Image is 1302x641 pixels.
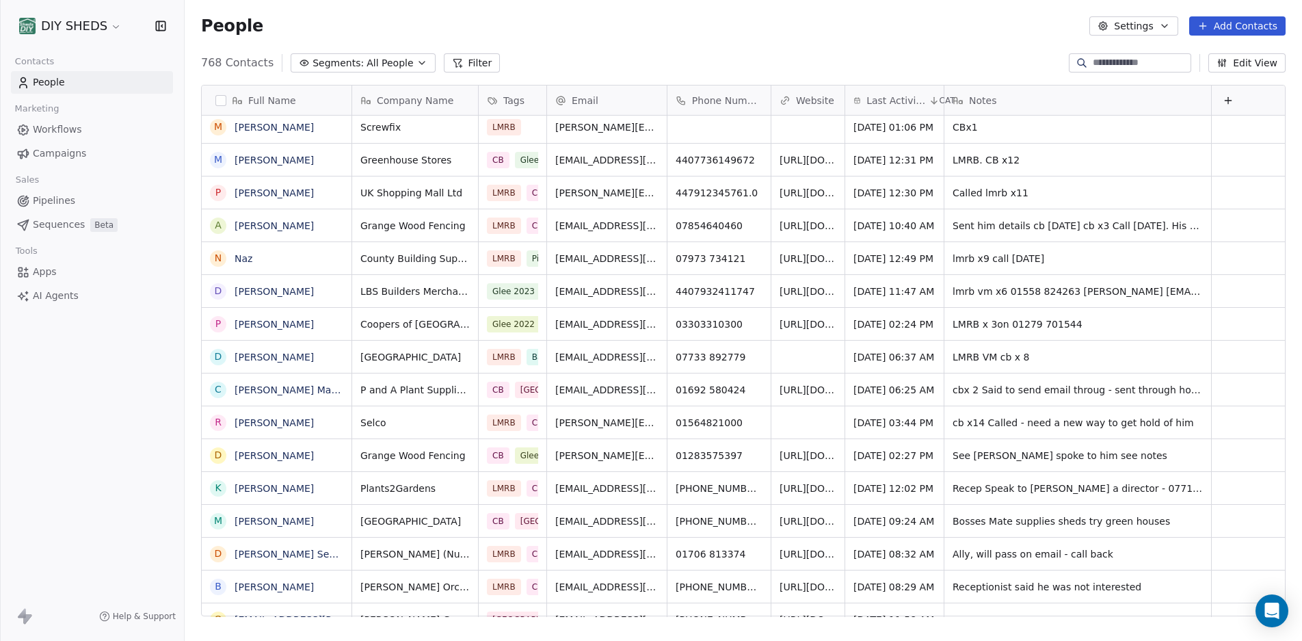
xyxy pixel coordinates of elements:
[796,94,834,107] span: Website
[215,481,221,495] div: K
[360,514,461,528] span: [GEOGRAPHIC_DATA]
[33,218,85,232] span: Sequences
[479,86,546,115] div: Tags
[215,382,222,397] div: C
[555,547,659,561] span: [EMAIL_ADDRESS][DOMAIN_NAME]
[953,252,1044,265] span: lmrb x9 call [DATE]
[235,516,314,527] a: [PERSON_NAME]
[487,283,540,300] span: Glee 2023
[953,580,1141,594] span: Receptionist said he was not interested
[352,86,478,115] div: Company Name
[487,415,521,431] span: LMRB
[487,447,509,464] span: CB
[360,186,462,200] span: UK Shopping Mall Ltd
[527,415,549,431] span: CB
[953,317,1082,331] span: LMRB x 3on 01279 701544
[953,285,1203,298] span: lmrb vm x6 01558 824263 [PERSON_NAME] [EMAIL_ADDRESS][DOMAIN_NAME] commercial director
[360,580,470,594] span: [PERSON_NAME] Orchard
[515,447,568,464] span: Glee 2022
[853,350,934,364] span: [DATE] 06:37 AM
[11,118,173,141] a: Workflows
[487,349,521,365] span: LMRB
[201,16,263,36] span: People
[16,14,124,38] button: DIY SHEDS
[215,317,221,331] div: P
[780,153,836,167] span: [URL][DOMAIN_NAME]
[202,116,352,617] div: grid
[667,86,771,115] div: Phone Number
[527,349,599,365] span: Baggy Chasing
[676,514,762,528] span: [PHONE_NUMBER]
[953,120,978,134] span: CBx1
[853,252,933,265] span: [DATE] 12:49 PM
[676,416,743,430] span: 01564821000
[1189,16,1286,36] button: Add Contacts
[235,352,314,363] a: [PERSON_NAME]
[866,94,925,107] span: Last Activity Date
[853,416,933,430] span: [DATE] 03:44 PM
[940,95,955,106] span: CAT
[360,482,436,495] span: Plants2Gardens
[215,251,222,265] div: N
[555,613,659,627] span: [EMAIL_ADDRESS][PERSON_NAME][DOMAIN_NAME]
[780,252,836,265] span: [URL][DOMAIN_NAME]
[11,285,173,307] a: AI Agents
[235,187,314,198] a: [PERSON_NAME]
[555,219,659,233] span: [EMAIL_ADDRESS][DOMAIN_NAME]
[555,416,659,430] span: [PERSON_NAME][EMAIL_ADDRESS][PERSON_NAME][DOMAIN_NAME]
[953,482,1203,495] span: Recep Speak to [PERSON_NAME] a director - 07713 962343 - spoke to his wife cb at 3pm
[780,219,836,233] span: [URL][DOMAIN_NAME]
[853,482,933,495] span: [DATE] 12:02 PM
[215,579,222,594] div: B
[33,194,75,208] span: Pipelines
[235,614,481,625] a: [EMAIL_ADDRESS][PERSON_NAME][DOMAIN_NAME]
[214,612,222,627] div: o
[780,186,836,200] span: [URL][DOMAIN_NAME]
[515,382,613,398] span: [GEOGRAPHIC_DATA]
[780,547,836,561] span: [URL][DOMAIN_NAME]
[33,75,65,90] span: People
[953,350,1029,364] span: LMRB VM cb x 8
[11,213,173,236] a: SequencesBeta
[9,51,60,72] span: Contacts
[487,185,521,201] span: LMRB
[780,580,836,594] span: [URL][DOMAIN_NAME]
[214,153,222,167] div: M
[215,448,222,462] div: D
[555,120,659,134] span: [PERSON_NAME][EMAIL_ADDRESS][DOMAIN_NAME]
[202,86,351,115] div: Full Name
[527,480,549,497] span: CB
[487,513,509,529] span: CB
[1208,53,1286,73] button: Edit View
[1089,16,1178,36] button: Settings
[780,383,836,397] span: [URL][DOMAIN_NAME]
[360,383,470,397] span: P and A Plant Supplies Ltd
[367,56,413,70] span: All People
[487,579,521,595] span: LMRB
[853,317,933,331] span: [DATE] 02:24 PM
[771,86,845,115] div: Website
[676,317,743,331] span: 03303310300
[33,265,57,279] span: Apps
[853,153,933,167] span: [DATE] 12:31 PM
[235,286,314,297] a: [PERSON_NAME]
[853,285,934,298] span: [DATE] 11:47 AM
[41,17,107,35] span: DIY SHEDS
[360,153,451,167] span: Greenhouse Stores
[360,449,466,462] span: Grange Wood Fencing
[214,514,222,528] div: M
[780,317,836,331] span: [URL][DOMAIN_NAME]
[953,383,1203,397] span: cbx 2 Said to send email throug - sent through hotmail. Went through files sent. Will pass throug...
[235,253,252,264] a: Naz
[487,480,521,497] span: LMRB
[235,581,314,592] a: [PERSON_NAME]
[853,514,934,528] span: [DATE] 09:24 AM
[360,120,401,134] span: Screwfix
[953,547,1113,561] span: Ally, will pass on email - call back
[676,482,762,495] span: [PHONE_NUMBER]
[215,350,222,364] div: D
[676,613,762,627] span: [PHONE_NUMBER]
[555,186,659,200] span: [PERSON_NAME][EMAIL_ADDRESS][DOMAIN_NAME]
[953,219,1203,233] span: Sent him details cb [DATE] cb x3 Call [DATE]. His speaking [PERSON_NAME][DATE] call him then.
[215,284,222,298] div: D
